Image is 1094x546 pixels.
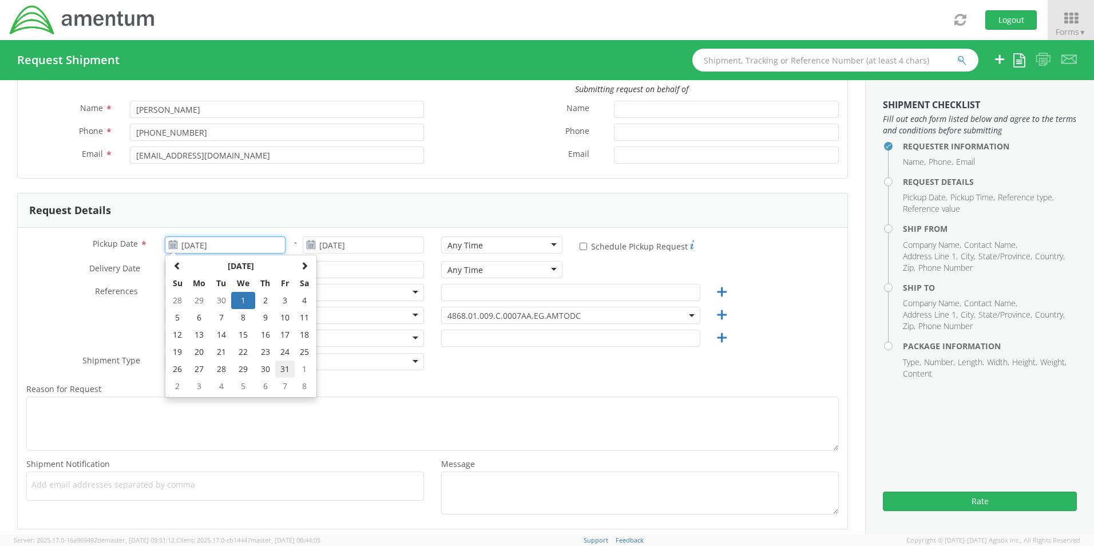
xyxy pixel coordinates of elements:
[251,536,320,544] span: master, [DATE] 08:44:05
[903,251,958,262] li: Address Line 1
[105,536,175,544] span: master, [DATE] 09:51:12
[987,357,1009,368] li: Width
[903,309,958,321] li: Address Line 1
[903,262,915,274] li: Zip
[275,292,295,309] td: 3
[255,292,275,309] td: 2
[211,275,231,292] th: Tu
[295,326,314,343] td: 18
[903,192,948,203] li: Pickup Date
[580,239,694,252] label: Schedule Pickup Request
[188,343,212,361] td: 20
[211,361,231,378] td: 28
[188,309,212,326] td: 6
[89,263,140,276] span: Delivery Date
[985,10,1037,30] button: Logout
[903,224,1077,233] h4: Ship From
[168,361,188,378] td: 26
[211,292,231,309] td: 30
[231,361,255,378] td: 29
[80,102,103,113] span: Name
[255,343,275,361] td: 23
[566,102,589,116] span: Name
[188,361,212,378] td: 27
[903,342,1077,350] h4: Package Information
[924,357,955,368] li: Number
[441,458,475,469] span: Message
[903,283,1077,292] h4: Ship To
[231,275,255,292] th: We
[95,286,138,296] span: References
[275,343,295,361] td: 24
[93,238,138,249] span: Pickup Date
[961,309,976,321] li: City
[275,275,295,292] th: Fr
[584,536,608,544] a: Support
[275,309,295,326] td: 10
[1035,309,1065,321] li: Country
[211,326,231,343] td: 14
[168,326,188,343] td: 12
[441,307,700,324] span: 4868.01.009.C.0007AA.EG.AMTODC
[26,383,101,394] span: Reason for Request
[903,368,932,379] li: Content
[918,262,973,274] li: Phone Number
[255,275,275,292] th: Th
[231,326,255,343] td: 15
[9,4,156,36] img: dyn-intl-logo-049831509241104b2a82.png
[188,326,212,343] td: 13
[295,275,314,292] th: Sa
[906,536,1080,545] span: Copyright © [DATE]-[DATE] Agistix Inc., All Rights Reserved
[211,343,231,361] td: 21
[883,113,1077,136] span: Fill out each form listed below and agree to the terms and conditions before submitting
[616,536,644,544] a: Feedback
[14,536,175,544] span: Server: 2025.17.0-16a969492de
[168,309,188,326] td: 5
[978,309,1032,321] li: State/Province
[903,321,915,332] li: Zip
[188,258,295,275] th: Select Month
[231,292,255,309] td: 1
[255,309,275,326] td: 9
[275,361,295,378] td: 31
[575,84,688,94] i: Submitting request on behalf of
[903,142,1077,151] h4: Requester Information
[447,310,694,321] span: 4868.01.009.C.0007AA.EG.AMTODC
[176,536,320,544] span: Client: 2025.17.0-cb14447
[295,361,314,378] td: 1
[929,156,953,168] li: Phone
[950,192,995,203] li: Pickup Time
[903,203,960,215] li: Reference value
[568,148,589,161] span: Email
[964,239,1017,251] li: Contact Name
[168,292,188,309] td: 28
[961,251,976,262] li: City
[1035,251,1065,262] li: Country
[903,156,926,168] li: Name
[565,125,589,139] span: Phone
[231,343,255,361] td: 22
[168,378,188,395] td: 2
[173,262,181,270] span: Previous Month
[903,298,961,309] li: Company Name
[447,264,483,276] div: Any Time
[82,355,140,368] span: Shipment Type
[295,292,314,309] td: 4
[958,357,984,368] li: Length
[79,125,103,136] span: Phone
[275,326,295,343] td: 17
[447,240,483,251] div: Any Time
[1040,357,1067,368] li: Weight
[31,479,419,490] span: Add email addresses separated by comma
[964,298,1017,309] li: Contact Name
[295,378,314,395] td: 8
[580,243,587,250] input: Schedule Pickup Request
[275,378,295,395] td: 7
[918,321,973,332] li: Phone Number
[188,378,212,395] td: 3
[883,100,1077,110] h3: Shipment Checklist
[168,343,188,361] td: 19
[26,458,110,469] span: Shipment Notification
[903,239,961,251] li: Company Name
[903,177,1077,186] h4: Request Details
